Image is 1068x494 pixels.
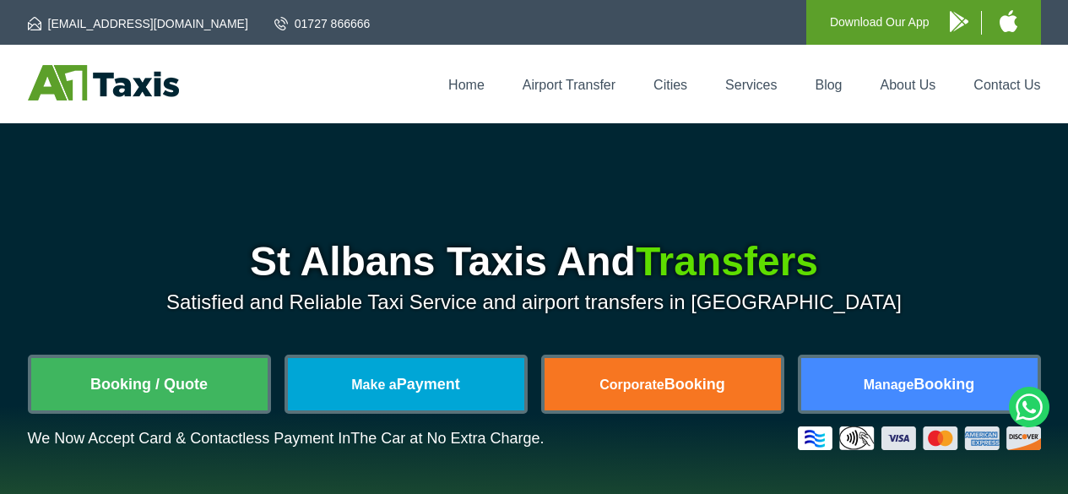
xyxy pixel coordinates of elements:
a: ManageBooking [801,358,1038,410]
span: The Car at No Extra Charge. [350,430,544,447]
img: Credit And Debit Cards [798,426,1041,450]
a: Home [448,78,485,92]
a: Services [725,78,777,92]
a: Booking / Quote [31,358,268,410]
a: Airport Transfer [523,78,615,92]
a: Blog [815,78,842,92]
span: Corporate [599,377,664,392]
p: We Now Accept Card & Contactless Payment In [28,430,545,448]
span: Transfers [636,239,818,284]
p: Satisfied and Reliable Taxi Service and airport transfers in [GEOGRAPHIC_DATA] [28,290,1041,314]
a: [EMAIL_ADDRESS][DOMAIN_NAME] [28,15,248,32]
img: A1 Taxis iPhone App [1000,10,1017,32]
a: 01727 866666 [274,15,371,32]
p: Download Our App [830,12,930,33]
a: CorporateBooking [545,358,781,410]
span: Manage [864,377,914,392]
img: A1 Taxis Android App [950,11,968,32]
a: About Us [881,78,936,92]
img: A1 Taxis St Albans LTD [28,65,179,100]
span: Make a [351,377,396,392]
a: Contact Us [973,78,1040,92]
h1: St Albans Taxis And [28,242,1041,282]
a: Make aPayment [288,358,524,410]
a: Cities [653,78,687,92]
